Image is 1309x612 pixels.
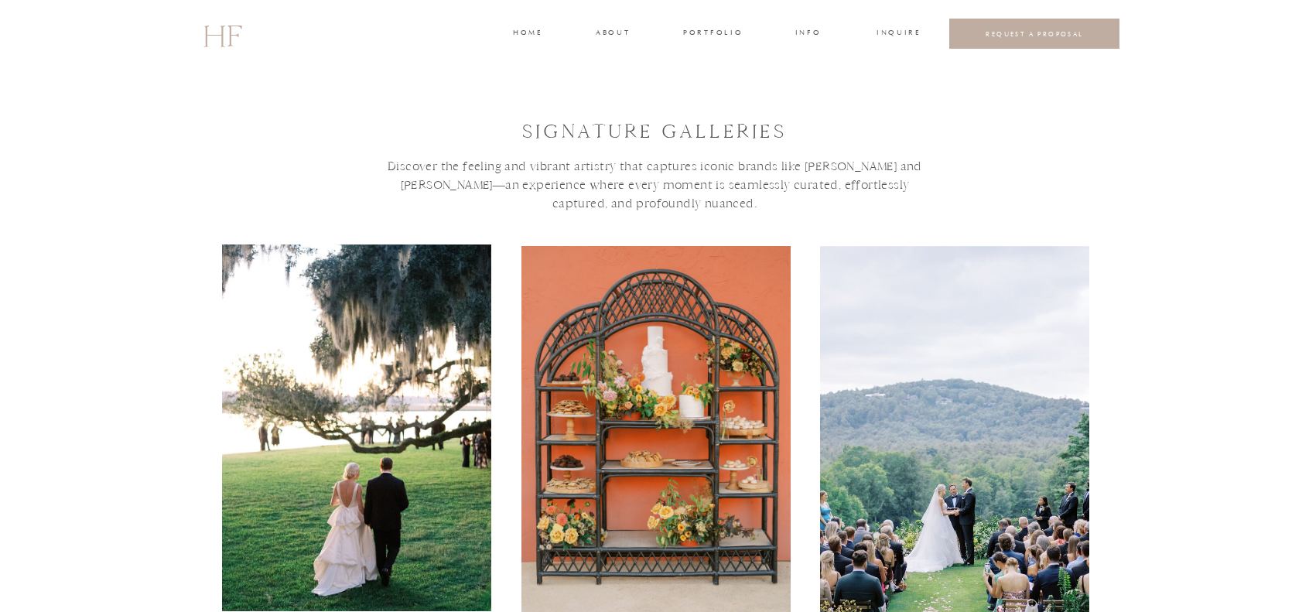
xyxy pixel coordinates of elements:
a: INQUIRE [877,27,918,41]
a: home [513,27,542,41]
a: INFO [794,27,822,41]
h3: Discover the feeling and vibrant artistry that captures iconic brands like [PERSON_NAME] and [PER... [374,157,936,273]
a: portfolio [683,27,741,41]
h1: signature GALLEries [521,119,788,147]
a: about [596,27,628,41]
a: HF [203,12,241,56]
a: REQUEST A PROPOSAL [962,29,1108,38]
